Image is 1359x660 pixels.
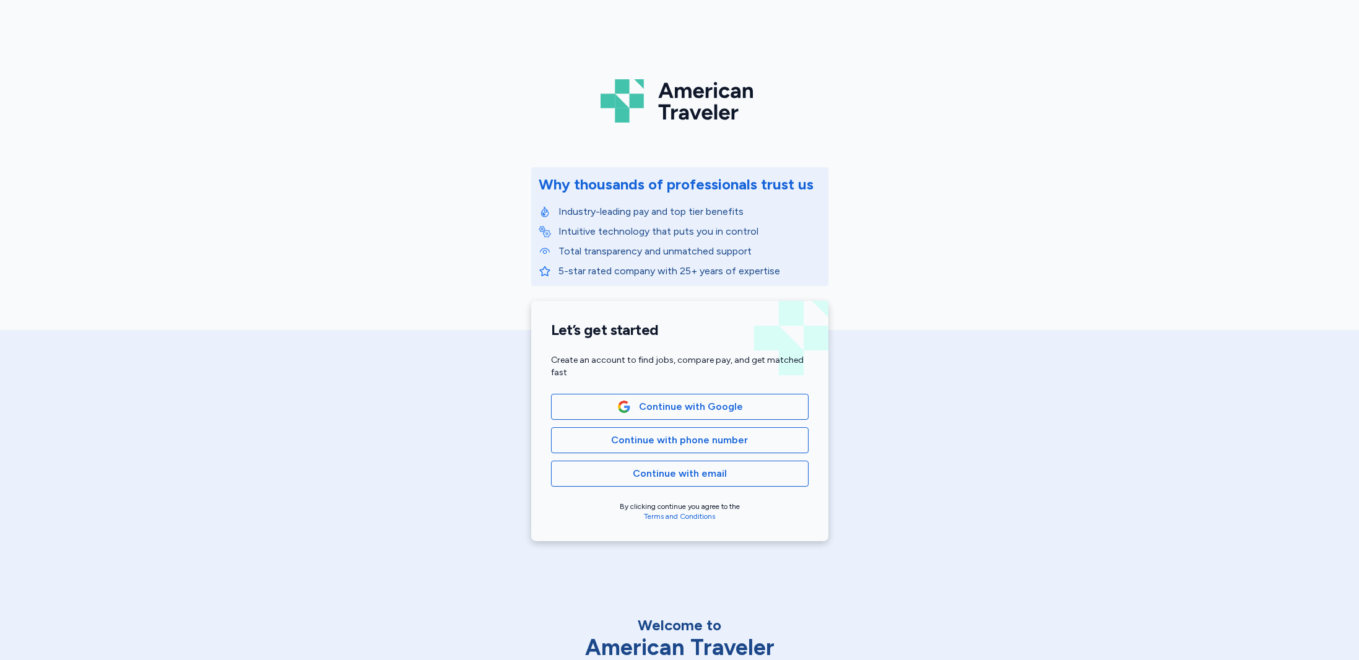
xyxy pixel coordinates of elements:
[551,502,809,521] div: By clicking continue you agree to the
[551,427,809,453] button: Continue with phone number
[617,400,631,414] img: Google Logo
[550,635,810,660] div: American Traveler
[558,224,821,239] p: Intuitive technology that puts you in control
[639,399,743,414] span: Continue with Google
[550,615,810,635] div: Welcome to
[611,433,748,448] span: Continue with phone number
[551,394,809,420] button: Google LogoContinue with Google
[539,175,814,194] div: Why thousands of professionals trust us
[558,204,821,219] p: Industry-leading pay and top tier benefits
[633,466,727,481] span: Continue with email
[551,461,809,487] button: Continue with email
[558,244,821,259] p: Total transparency and unmatched support
[601,74,759,128] img: Logo
[644,512,715,521] a: Terms and Conditions
[558,264,821,279] p: 5-star rated company with 25+ years of expertise
[551,354,809,379] div: Create an account to find jobs, compare pay, and get matched fast
[551,321,809,339] h1: Let’s get started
